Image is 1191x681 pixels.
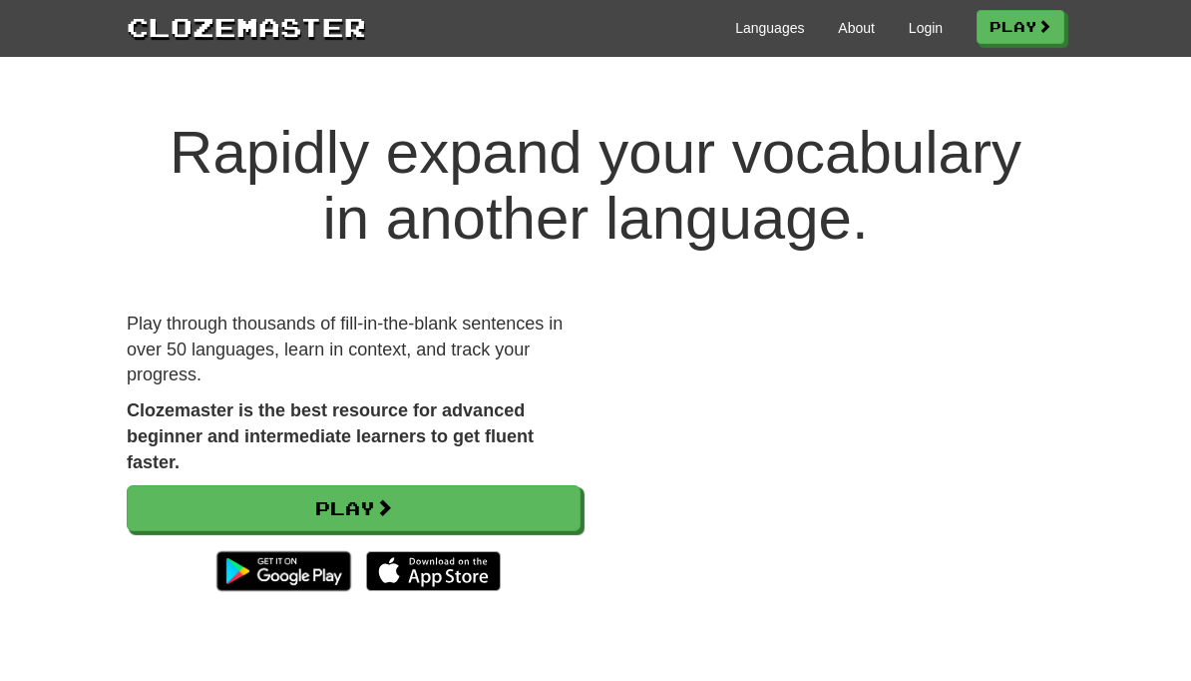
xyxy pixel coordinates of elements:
[127,312,581,388] p: Play through thousands of fill-in-the-blank sentences in over 50 languages, learn in context, and...
[977,10,1064,44] a: Play
[838,18,875,38] a: About
[127,8,366,45] a: Clozemaster
[366,551,501,591] img: Download_on_the_App_Store_Badge_US-UK_135x40-25178aeef6eb6b83b96f5f2d004eda3bffbb37122de64afbaef7...
[909,18,943,38] a: Login
[127,400,534,471] strong: Clozemaster is the best resource for advanced beginner and intermediate learners to get fluent fa...
[206,541,361,601] img: Get it on Google Play
[735,18,804,38] a: Languages
[127,485,581,531] a: Play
